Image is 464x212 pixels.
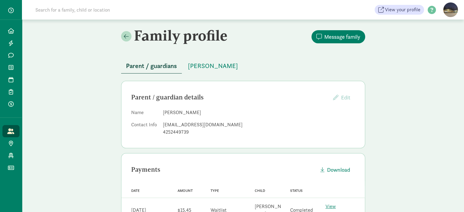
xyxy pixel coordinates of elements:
iframe: Chat Widget [433,183,464,212]
a: [PERSON_NAME] [183,63,243,70]
div: Payments [131,165,315,174]
button: Parent / guardians [121,59,182,74]
span: Status [290,189,303,193]
input: Search for a family, child or location [32,4,203,16]
span: Message family [324,33,360,41]
button: Edit [328,91,355,104]
span: Amount [178,189,193,193]
span: Date [131,189,140,193]
div: [EMAIL_ADDRESS][DOMAIN_NAME] [163,121,355,128]
span: Download [327,166,350,174]
a: View your profile [375,5,424,15]
span: Edit [341,94,350,101]
span: [PERSON_NAME] [188,61,238,71]
dt: Name [131,109,158,119]
div: Parent / guardian details [131,92,328,102]
h2: Family profile [121,27,242,44]
span: Type [210,189,219,193]
span: Parent / guardians [126,61,177,71]
button: Download [315,163,355,176]
span: View your profile [385,6,420,13]
span: Child [255,189,265,193]
dt: Contact Info [131,121,158,138]
dd: [PERSON_NAME] [163,109,355,116]
div: 4252449739 [163,128,355,136]
button: Message family [311,30,365,43]
a: Parent / guardians [121,63,182,70]
button: [PERSON_NAME] [183,59,243,73]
